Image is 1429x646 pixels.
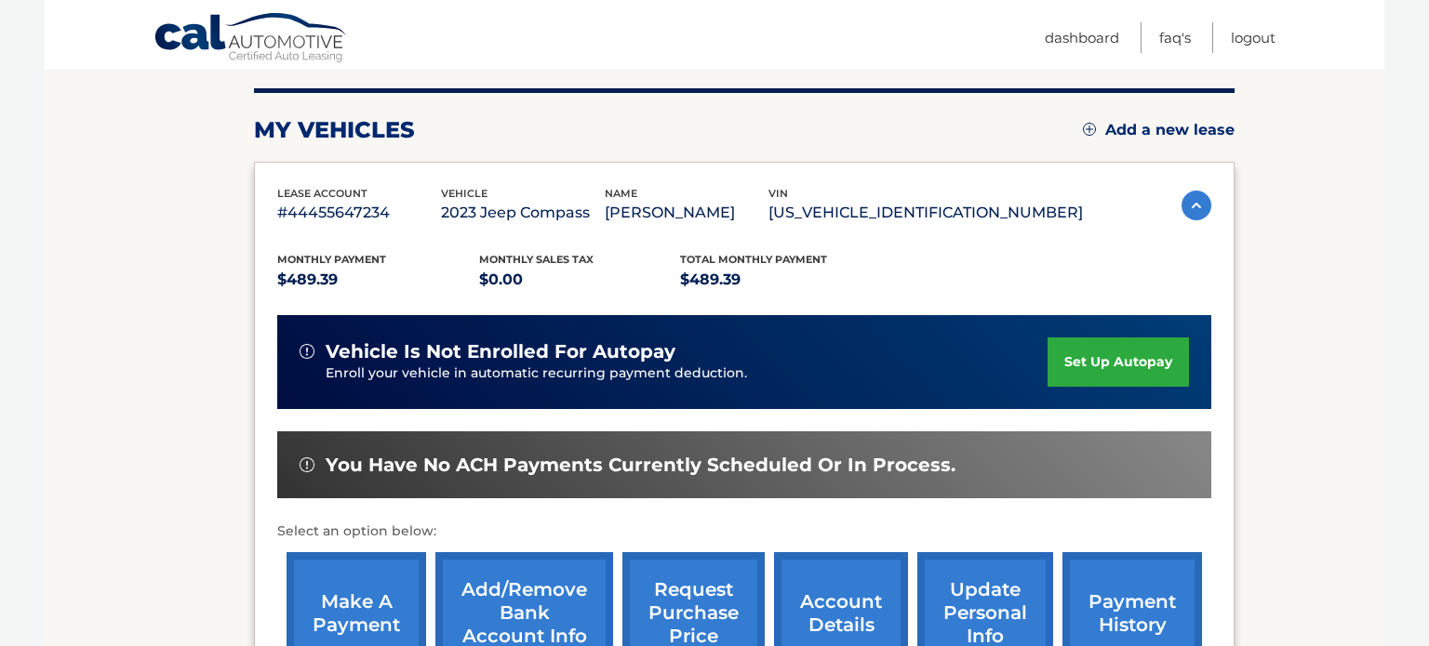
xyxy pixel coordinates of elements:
[1231,22,1275,53] a: Logout
[1083,123,1096,136] img: add.svg
[479,267,681,293] p: $0.00
[441,187,487,200] span: vehicle
[441,200,605,226] p: 2023 Jeep Compass
[326,363,1048,384] p: Enroll your vehicle in automatic recurring payment deduction.
[1048,337,1189,387] a: set up autopay
[1182,191,1211,220] img: accordion-active.svg
[680,253,827,266] span: Total Monthly Payment
[326,340,675,363] span: vehicle is not enrolled for autopay
[1045,22,1119,53] a: Dashboard
[154,12,349,66] a: Cal Automotive
[277,253,386,266] span: Monthly Payment
[1083,121,1235,139] a: Add a new lease
[680,267,882,293] p: $489.39
[300,457,314,472] img: alert-white.svg
[605,200,768,226] p: [PERSON_NAME]
[300,344,314,359] img: alert-white.svg
[277,521,1211,543] p: Select an option below:
[277,200,441,226] p: #44455647234
[326,454,955,477] span: You have no ACH payments currently scheduled or in process.
[277,187,367,200] span: lease account
[479,253,594,266] span: Monthly sales Tax
[277,267,479,293] p: $489.39
[768,200,1083,226] p: [US_VEHICLE_IDENTIFICATION_NUMBER]
[605,187,637,200] span: name
[1159,22,1191,53] a: FAQ's
[254,116,415,144] h2: my vehicles
[768,187,788,200] span: vin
